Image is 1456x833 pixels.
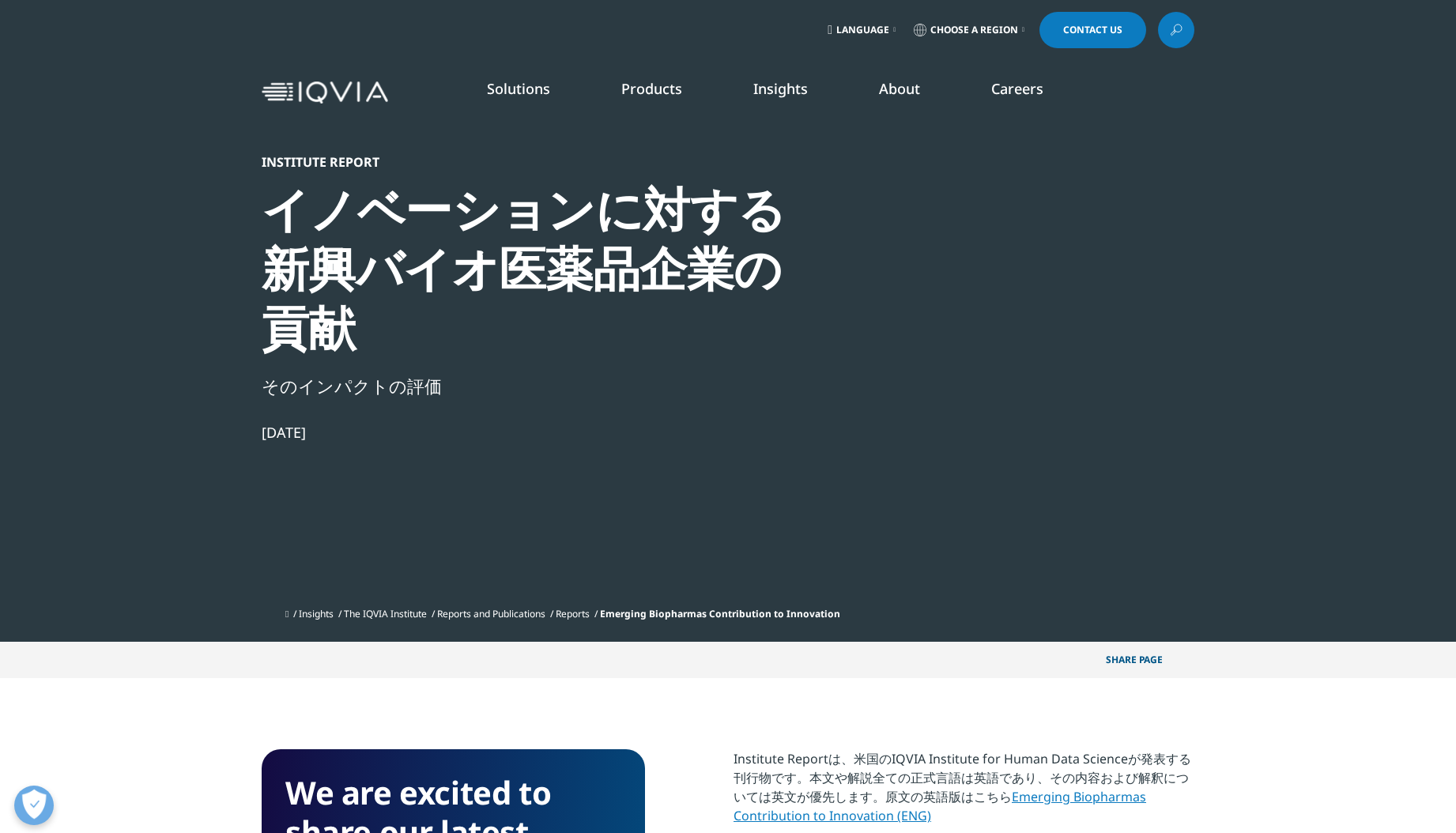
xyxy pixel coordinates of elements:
[1094,642,1194,678] button: Share PAGEShare PAGE
[930,24,1018,36] span: Choose a Region
[14,786,54,825] button: 優先設定センターを開く
[262,154,804,170] div: Institute Report
[394,55,1194,130] nav: Primary
[600,607,840,620] span: Emerging Biopharmas Contribution to Innovation
[556,607,590,620] a: Reports
[262,423,804,442] div: [DATE]
[879,79,920,98] a: About
[344,607,427,620] a: The IQVIA Institute
[262,372,804,399] div: そのインパクトの評価
[1063,25,1122,35] span: Contact Us
[262,179,804,357] div: イノベーションに対する新興バイオ医薬品企業の貢献
[299,607,334,620] a: Insights
[836,24,889,36] span: Language
[753,79,808,98] a: Insights
[487,79,550,98] a: Solutions
[1039,12,1146,48] a: Contact Us
[621,79,682,98] a: Products
[991,79,1043,98] a: Careers
[437,607,545,620] a: Reports and Publications
[1094,642,1194,678] p: Share PAGE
